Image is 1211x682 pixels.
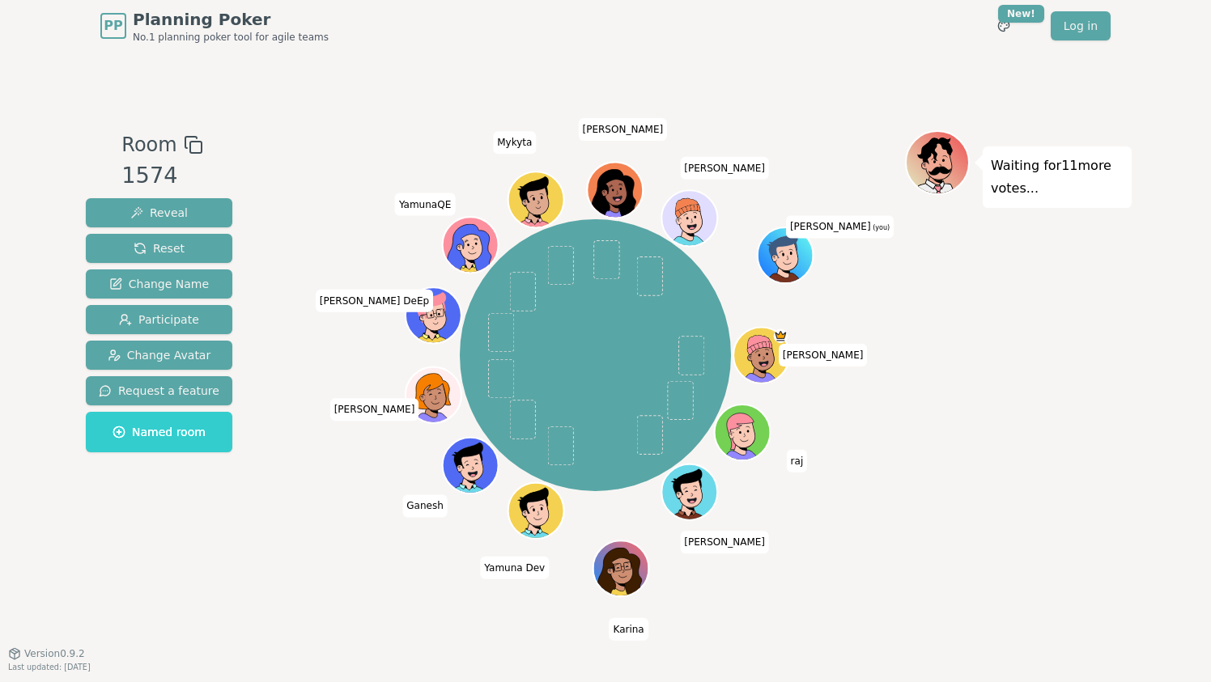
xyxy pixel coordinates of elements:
span: Click to change your name [316,290,433,312]
button: Version0.9.2 [8,647,85,660]
button: Reset [86,234,232,263]
span: Room [121,130,176,159]
span: Click to change your name [680,157,769,180]
span: Click to change your name [609,618,648,641]
button: Click to change your avatar [759,229,812,282]
button: Request a feature [86,376,232,405]
a: Log in [1051,11,1111,40]
span: (you) [871,225,890,232]
span: PP [104,16,122,36]
span: Click to change your name [480,557,549,579]
span: Patrick is the host [774,329,788,343]
span: Click to change your name [493,131,536,154]
span: Reveal [130,205,188,221]
span: Reset [134,240,185,256]
span: Change Avatar [108,347,211,363]
div: 1574 [121,159,202,193]
button: Named room [86,412,232,452]
span: Click to change your name [402,495,448,518]
span: Click to change your name [787,450,808,472]
span: Click to change your name [579,118,668,141]
button: Reveal [86,198,232,227]
span: No.1 planning poker tool for agile teams [133,31,329,44]
span: Click to change your name [395,193,455,216]
span: Version 0.9.2 [24,647,85,660]
a: PPPlanning PokerNo.1 planning poker tool for agile teams [100,8,329,44]
span: Click to change your name [330,399,419,421]
button: Participate [86,305,232,334]
p: Waiting for 11 more votes... [991,155,1124,200]
div: New! [998,5,1044,23]
span: Click to change your name [680,532,769,554]
span: Last updated: [DATE] [8,663,91,671]
span: Planning Poker [133,8,329,31]
span: Named room [113,424,206,440]
button: New! [989,11,1018,40]
span: Participate [119,311,199,328]
span: Request a feature [99,383,219,399]
button: Change Avatar [86,341,232,370]
button: Change Name [86,269,232,299]
span: Click to change your name [779,344,868,366]
span: Click to change your name [786,216,894,239]
span: Change Name [109,276,209,292]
